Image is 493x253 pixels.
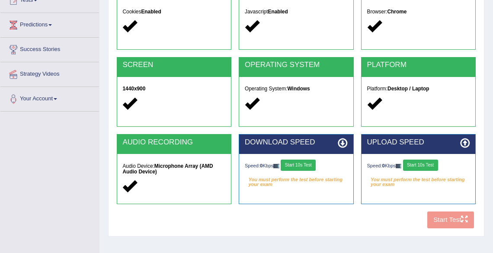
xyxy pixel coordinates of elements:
strong: 0 [382,163,385,168]
h5: Javascript [245,9,348,15]
strong: Desktop / Laptop [387,86,429,92]
h2: OPERATING SYSTEM [245,61,348,69]
strong: Enabled [141,9,161,15]
strong: Chrome [387,9,407,15]
strong: Microphone Array (AMD Audio Device) [122,163,213,175]
h2: PLATFORM [367,61,470,69]
em: You must perform the test before starting your exam [245,174,348,186]
h2: DOWNLOAD SPEED [245,138,348,147]
img: ajax-loader-fb-connection.gif [273,164,279,168]
strong: Enabled [268,9,288,15]
em: You must perform the test before starting your exam [367,174,470,186]
h5: Platform: [367,86,470,92]
a: Strategy Videos [0,62,99,84]
div: Speed: Kbps [245,160,348,173]
button: Start 10s Test [403,160,438,171]
a: Success Stories [0,38,99,59]
h2: AUDIO RECORDING [122,138,225,147]
strong: Windows [287,86,310,92]
a: Predictions [0,13,99,35]
a: Your Account [0,87,99,109]
h5: Audio Device: [122,163,225,175]
h2: UPLOAD SPEED [367,138,470,147]
strong: 1440x900 [122,86,145,92]
button: Start 10s Test [281,160,316,171]
h5: Operating System: [245,86,348,92]
h5: Browser: [367,9,470,15]
strong: 0 [260,163,263,168]
h5: Cookies [122,9,225,15]
img: ajax-loader-fb-connection.gif [396,164,402,168]
h2: SCREEN [122,61,225,69]
div: Speed: Kbps [367,160,470,173]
